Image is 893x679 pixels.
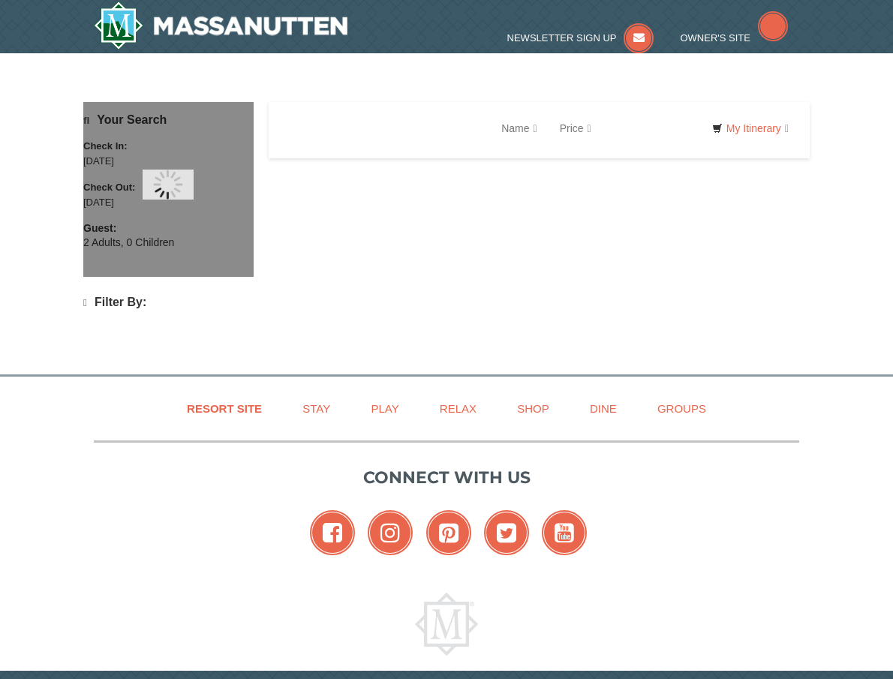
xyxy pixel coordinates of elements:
[284,392,349,425] a: Stay
[571,392,636,425] a: Dine
[94,465,799,490] p: Connect with us
[680,32,750,44] span: Owner's Site
[680,32,788,44] a: Owner's Site
[94,2,347,50] a: Massanutten Resort
[421,392,495,425] a: Relax
[352,392,417,425] a: Play
[639,392,725,425] a: Groups
[83,296,254,310] h4: Filter By:
[94,2,347,50] img: Massanutten Resort Logo
[153,170,183,200] img: wait gif
[702,117,798,140] a: My Itinerary
[507,32,654,44] a: Newsletter Sign Up
[168,392,281,425] a: Resort Site
[549,113,603,143] a: Price
[498,392,568,425] a: Shop
[415,593,478,656] img: Massanutten Resort Logo
[507,32,617,44] span: Newsletter Sign Up
[490,113,548,143] a: Name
